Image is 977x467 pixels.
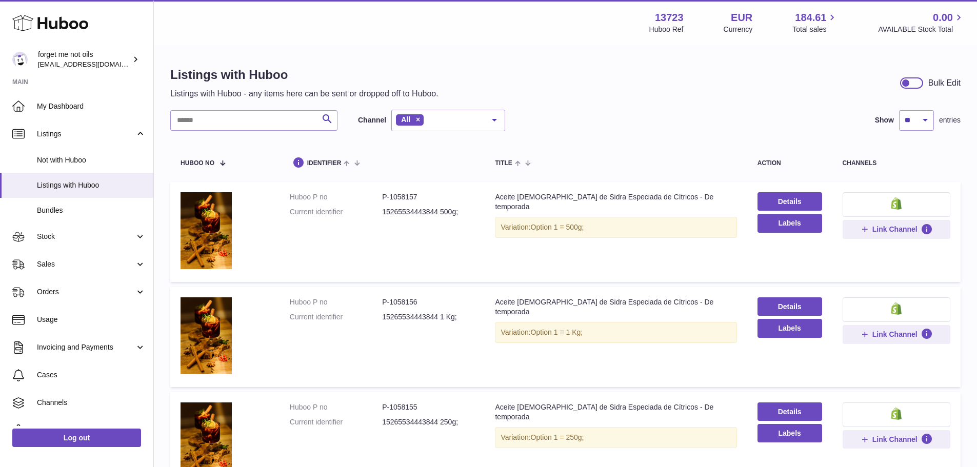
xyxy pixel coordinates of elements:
div: Variation: [495,322,736,343]
div: Variation: [495,217,736,238]
button: Link Channel [843,220,950,238]
span: Settings [37,425,146,435]
div: channels [843,160,950,167]
a: 0.00 AVAILABLE Stock Total [878,11,965,34]
div: forget me not oils [38,50,130,69]
span: Bundles [37,206,146,215]
dd: 15265534443844 250g; [382,417,474,427]
p: Listings with Huboo - any items here can be sent or dropped off to Huboo. [170,88,438,99]
div: Aceite [DEMOGRAPHIC_DATA] de Sidra Especiada de Cítricos - De temporada [495,192,736,212]
div: action [757,160,822,167]
dd: 15265534443844 500g; [382,207,474,217]
span: All [401,115,410,124]
div: Aceite [DEMOGRAPHIC_DATA] de Sidra Especiada de Cítricos - De temporada [495,402,736,422]
label: Channel [358,115,386,125]
label: Show [875,115,894,125]
span: Listings with Huboo [37,180,146,190]
img: shopify-small.png [891,197,902,210]
button: Link Channel [843,325,950,343]
span: Option 1 = 1 Kg; [531,328,583,336]
span: 184.61 [795,11,826,25]
dt: Current identifier [290,207,382,217]
span: AVAILABLE Stock Total [878,25,965,34]
img: Aceite aromático de Sidra Especiada de Cítricos - De temporada [181,297,232,374]
dt: Huboo P no [290,297,382,307]
span: Cases [37,370,146,380]
a: Details [757,192,822,211]
a: Log out [12,429,141,447]
img: shopify-small.png [891,302,902,315]
span: My Dashboard [37,101,146,111]
button: Labels [757,424,822,442]
div: Huboo Ref [649,25,684,34]
dd: P-1058156 [382,297,474,307]
dt: Huboo P no [290,402,382,412]
span: Not with Huboo [37,155,146,165]
span: Orders [37,287,135,297]
dd: 15265534443844 1 Kg; [382,312,474,322]
button: Labels [757,319,822,337]
span: entries [939,115,961,125]
span: 0.00 [933,11,953,25]
dt: Huboo P no [290,192,382,202]
span: title [495,160,512,167]
dd: P-1058155 [382,402,474,412]
a: 184.61 Total sales [792,11,838,34]
a: Details [757,402,822,421]
span: Channels [37,398,146,408]
strong: EUR [731,11,752,25]
span: Link Channel [872,330,918,339]
dt: Current identifier [290,312,382,322]
span: Option 1 = 500g; [531,223,584,231]
div: Currency [724,25,753,34]
dd: P-1058157 [382,192,474,202]
div: Variation: [495,427,736,448]
span: Link Channel [872,435,918,444]
a: Details [757,297,822,316]
div: Bulk Edit [928,77,961,89]
button: Labels [757,214,822,232]
img: shopify-small.png [891,408,902,420]
span: Huboo no [181,160,214,167]
button: Link Channel [843,430,950,449]
dt: Current identifier [290,417,382,427]
span: Invoicing and Payments [37,342,135,352]
span: Stock [37,232,135,241]
span: [EMAIL_ADDRESS][DOMAIN_NAME] [38,60,151,68]
span: Usage [37,315,146,324]
span: Total sales [792,25,838,34]
strong: 13723 [655,11,684,25]
span: Option 1 = 250g; [531,433,584,441]
span: identifier [307,160,342,167]
span: Listings [37,129,135,139]
div: Aceite [DEMOGRAPHIC_DATA] de Sidra Especiada de Cítricos - De temporada [495,297,736,317]
img: Aceite aromático de Sidra Especiada de Cítricos - De temporada [181,192,232,269]
h1: Listings with Huboo [170,67,438,83]
img: internalAdmin-13723@internal.huboo.com [12,52,28,67]
span: Sales [37,259,135,269]
span: Link Channel [872,225,918,234]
